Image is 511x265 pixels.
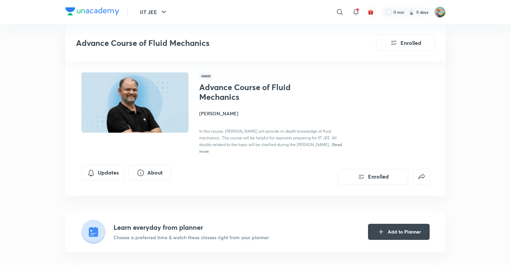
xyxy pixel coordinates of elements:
[199,142,342,154] span: Read more
[408,9,415,15] img: streak
[199,110,349,117] h4: [PERSON_NAME]
[338,169,408,185] button: Enrolled
[376,35,435,51] button: Enrolled
[76,38,338,48] h3: Advance Course of Fluid Mechanics
[434,6,446,18] img: Riyan wanchoo
[81,165,124,181] button: Updates
[128,165,171,181] button: About
[199,129,337,147] span: In this course, [PERSON_NAME] will provide in-depth knowledge of fluid mechanics . The course wil...
[414,169,430,185] button: false
[368,224,430,240] button: Add to Planner
[199,72,213,80] span: Hindi
[65,7,119,17] a: Company Logo
[80,72,190,133] img: Thumbnail
[199,82,309,102] h1: Advance Course of Fluid Mechanics
[365,7,376,17] button: avatar
[114,234,269,241] p: Choose a preferred time & watch these classes right from your planner
[65,7,119,15] img: Company Logo
[114,222,269,233] h4: Learn everyday from planner
[368,9,374,15] img: avatar
[136,5,172,19] button: IIT JEE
